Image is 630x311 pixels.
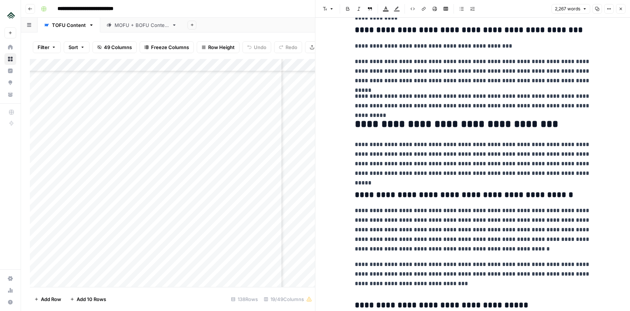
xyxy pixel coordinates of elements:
span: Filter [38,44,49,51]
span: 2,267 words [555,6,580,12]
span: Row Height [208,44,235,51]
button: Undo [242,41,271,53]
button: Add 10 Rows [66,293,111,305]
a: Insights [4,65,16,77]
img: Uplisting Logo [4,8,18,22]
span: 49 Columns [104,44,132,51]
button: Sort [64,41,90,53]
span: Sort [69,44,78,51]
div: MOFU + BOFU Content [115,21,169,29]
button: Redo [274,41,302,53]
button: Row Height [197,41,239,53]
button: Freeze Columns [140,41,194,53]
span: Freeze Columns [151,44,189,51]
button: Help + Support [4,296,16,308]
a: Opportunities [4,77,16,89]
button: Filter [33,41,61,53]
a: TOFU Content [38,18,100,32]
button: Workspace: Uplisting [4,6,16,24]
button: Add Row [30,293,66,305]
a: MOFU + BOFU Content [100,18,183,32]
span: Undo [254,44,266,51]
span: Add 10 Rows [77,296,106,303]
span: Redo [286,44,297,51]
a: Settings [4,273,16,284]
a: Usage [4,284,16,296]
span: Add Row [41,296,61,303]
a: Your Data [4,89,16,100]
div: 19/49 Columns [261,293,315,305]
button: 2,267 words [552,4,590,14]
div: TOFU Content [52,21,86,29]
a: Home [4,41,16,53]
div: 138 Rows [228,293,261,305]
button: 49 Columns [92,41,137,53]
a: Browse [4,53,16,65]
